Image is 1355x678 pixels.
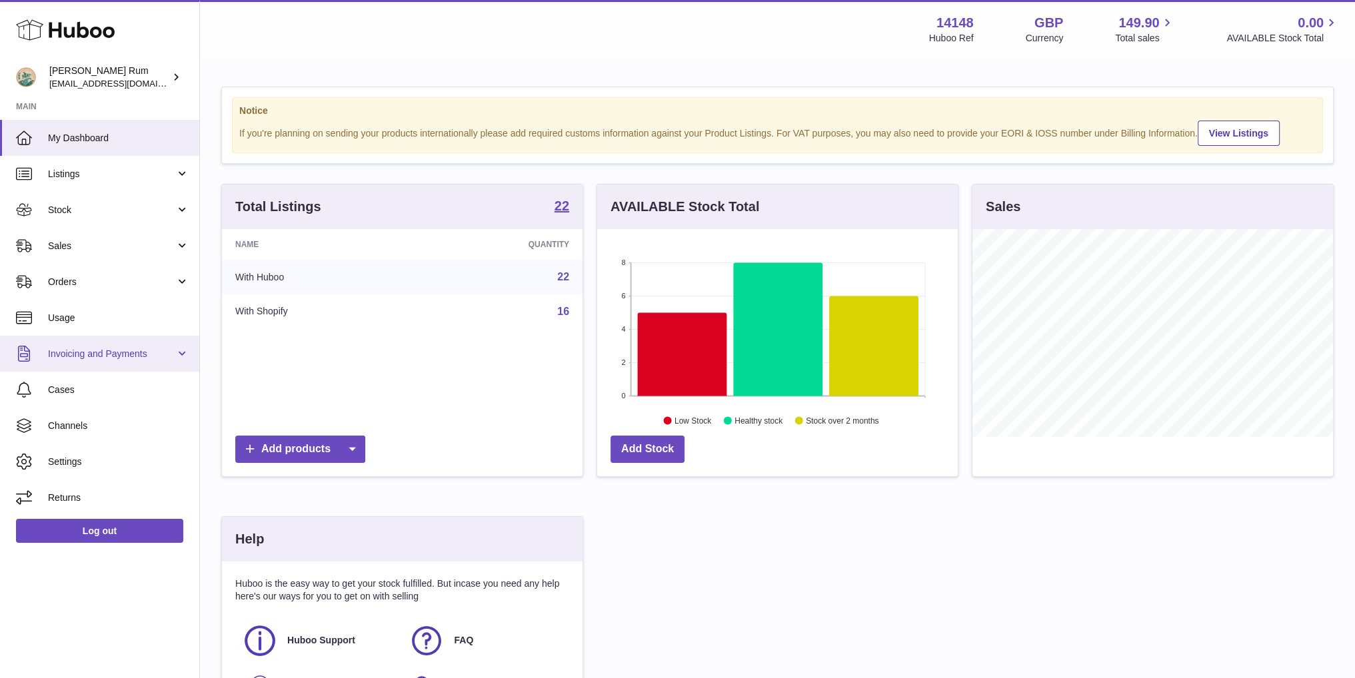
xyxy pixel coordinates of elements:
[49,65,169,90] div: [PERSON_NAME] Rum
[409,623,562,659] a: FAQ
[16,67,36,87] img: mail@bartirum.wales
[48,384,189,396] span: Cases
[621,358,625,366] text: 2
[49,78,196,89] span: [EMAIL_ADDRESS][DOMAIN_NAME]
[48,204,175,216] span: Stock
[48,168,175,180] span: Listings
[48,132,189,145] span: My Dashboard
[1026,32,1064,45] div: Currency
[222,294,417,329] td: With Shopify
[1115,14,1174,45] a: 149.90 Total sales
[621,292,625,300] text: 6
[235,436,365,463] a: Add products
[555,199,569,215] a: 22
[555,199,569,212] strong: 22
[417,229,583,260] th: Quantity
[222,229,417,260] th: Name
[48,240,175,252] span: Sales
[222,260,417,294] td: With Huboo
[611,198,759,216] h3: AVAILABLE Stock Total
[48,276,175,288] span: Orders
[1115,32,1174,45] span: Total sales
[1226,32,1339,45] span: AVAILABLE Stock Total
[621,258,625,266] text: 8
[621,392,625,400] text: 0
[806,416,878,426] text: Stock over 2 months
[454,634,473,647] span: FAQ
[1034,14,1063,32] strong: GBP
[621,325,625,333] text: 4
[239,105,1316,117] strong: Notice
[48,492,189,504] span: Returns
[986,198,1020,216] h3: Sales
[936,14,974,32] strong: 14148
[48,348,175,360] span: Invoicing and Payments
[239,119,1316,146] div: If you're planning on sending your products internationally please add required customs informati...
[734,416,783,426] text: Healthy stock
[235,530,264,548] h3: Help
[242,623,395,659] a: Huboo Support
[48,420,189,432] span: Channels
[611,436,684,463] a: Add Stock
[287,634,355,647] span: Huboo Support
[48,312,189,324] span: Usage
[675,416,712,426] text: Low Stock
[48,456,189,468] span: Settings
[1118,14,1159,32] span: 149.90
[929,32,974,45] div: Huboo Ref
[1298,14,1324,32] span: 0.00
[1198,121,1280,146] a: View Listings
[16,519,183,543] a: Log out
[1226,14,1339,45] a: 0.00 AVAILABLE Stock Total
[235,198,321,216] h3: Total Listings
[557,306,569,317] a: 16
[557,271,569,282] a: 22
[235,577,569,603] p: Huboo is the easy way to get your stock fulfilled. But incase you need any help here's our ways f...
